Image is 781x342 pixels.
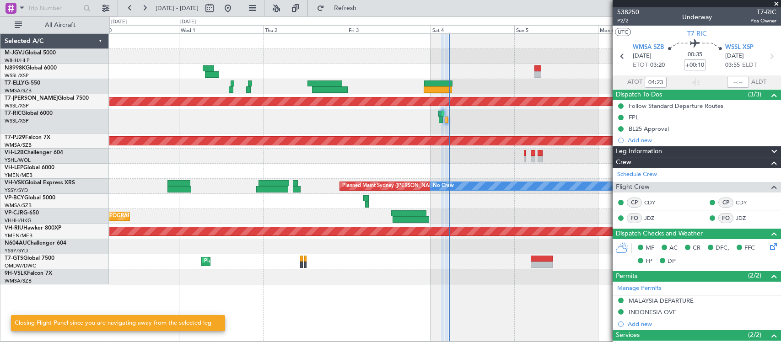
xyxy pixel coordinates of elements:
[633,43,664,52] span: WMSA SZB
[5,150,24,155] span: VH-L2B
[5,65,26,71] span: N8998K
[5,150,63,155] a: VH-L2BChallenger 604
[688,50,702,59] span: 00:35
[628,136,776,144] div: Add new
[629,297,694,305] div: MALAYSIA DEPARTURE
[204,255,294,268] div: Planned Maint Dubai (Al Maktoum Intl)
[616,182,650,192] span: Flight Crew
[748,330,761,340] span: (2/2)
[5,202,32,209] a: WMSA/SZB
[646,244,654,253] span: MF
[5,180,75,186] a: VH-VSKGlobal Express XRS
[156,4,199,12] span: [DATE] - [DATE]
[736,214,756,222] a: JDZ
[650,61,665,70] span: 03:20
[629,102,723,110] div: Follow Standard Departure Routes
[5,210,23,216] span: VP-CJR
[742,61,757,70] span: ELDT
[180,18,196,26] div: [DATE]
[617,17,639,25] span: P2/2
[751,78,766,87] span: ALDT
[598,25,682,33] div: Mon 6
[725,61,740,70] span: 03:55
[5,50,56,56] a: M-JGVJGlobal 5000
[5,57,30,64] a: WIHH/HLP
[5,80,40,86] a: T7-ELLYG-550
[433,179,454,193] div: No Crew
[5,165,23,171] span: VH-LEP
[431,25,514,33] div: Sat 4
[5,240,66,246] a: N604AUChallenger 604
[5,50,25,56] span: M-JGVJ
[617,284,662,293] a: Manage Permits
[644,198,665,207] a: CDY
[5,232,32,239] a: YMEN/MEB
[5,96,89,101] a: T7-[PERSON_NAME]Global 7500
[5,240,27,246] span: N604AU
[10,18,99,32] button: All Aircraft
[5,271,52,276] a: 9H-VSLKFalcon 7X
[5,180,25,186] span: VH-VSK
[645,77,667,88] input: --:--
[628,320,776,328] div: Add new
[342,179,448,193] div: Planned Maint Sydney ([PERSON_NAME] Intl)
[725,43,754,52] span: WSSL XSP
[28,1,81,15] input: Trip Number
[5,225,61,231] a: VH-RIUHawker 800XP
[15,319,211,328] div: Closing Flight Panel since you are navigating away from the selected leg
[633,61,648,70] span: ETOT
[615,28,631,36] button: UTC
[616,146,662,157] span: Leg Information
[750,7,776,17] span: T7-RIC
[5,65,57,71] a: N8998KGlobal 6000
[5,172,32,179] a: YMEN/MEB
[617,170,657,179] a: Schedule Crew
[644,214,665,222] a: JDZ
[718,198,733,208] div: CP
[736,198,756,207] a: CDY
[95,25,179,33] div: Tue 30
[627,78,642,87] span: ATOT
[629,113,639,121] div: FPL
[5,262,36,269] a: OMDW/DWC
[750,17,776,25] span: Pos Owner
[5,102,29,109] a: WSSL/XSP
[5,80,25,86] span: T7-ELLY
[627,213,642,223] div: FO
[5,135,50,140] a: T7-PJ29Falcon 7X
[725,52,744,61] span: [DATE]
[616,90,662,100] span: Dispatch To-Dos
[5,87,32,94] a: WMSA/SZB
[5,142,32,149] a: WMSA/SZB
[5,195,55,201] a: VP-BCYGlobal 5000
[669,244,678,253] span: AC
[616,330,640,341] span: Services
[5,271,27,276] span: 9H-VSLK
[616,271,637,282] span: Permits
[312,1,367,16] button: Refresh
[744,244,755,253] span: FFC
[5,256,23,261] span: T7-GTS
[748,90,761,99] span: (3/3)
[727,77,749,88] input: --:--
[687,29,707,38] span: T7-RIC
[5,135,25,140] span: T7-PJ29
[718,213,733,223] div: FO
[616,229,703,239] span: Dispatch Checks and Weather
[263,25,347,33] div: Thu 2
[633,52,652,61] span: [DATE]
[347,25,431,33] div: Fri 3
[5,118,29,124] a: WSSL/XSP
[646,257,652,266] span: FP
[616,157,631,168] span: Crew
[629,308,676,316] div: INDONESIA OVF
[5,225,23,231] span: VH-RIU
[629,125,669,133] div: BL25 Approval
[24,22,97,28] span: All Aircraft
[5,217,32,224] a: VHHH/HKG
[5,157,31,164] a: YSHL/WOL
[693,244,700,253] span: CR
[748,271,761,280] span: (2/2)
[5,195,24,201] span: VP-BCY
[5,72,29,79] a: WSSL/XSP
